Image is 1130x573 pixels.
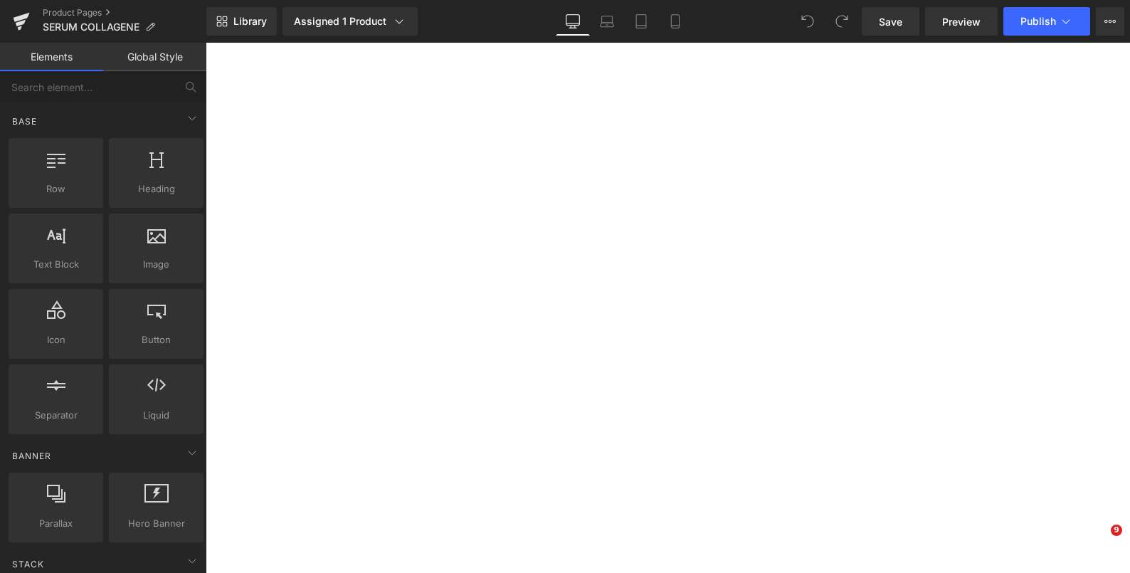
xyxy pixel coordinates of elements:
[658,7,692,36] a: Mobile
[556,7,590,36] a: Desktop
[233,15,267,28] span: Library
[879,14,902,29] span: Save
[13,408,99,423] span: Separator
[11,115,38,128] span: Base
[13,257,99,272] span: Text Block
[43,7,206,19] a: Product Pages
[103,43,206,71] a: Global Style
[828,7,856,36] button: Redo
[925,7,998,36] a: Preview
[624,7,658,36] a: Tablet
[294,14,406,28] div: Assigned 1 Product
[942,14,981,29] span: Preview
[113,182,199,196] span: Heading
[113,516,199,531] span: Hero Banner
[1096,7,1124,36] button: More
[11,449,53,463] span: Banner
[113,332,199,347] span: Button
[1111,525,1122,536] span: 9
[113,408,199,423] span: Liquid
[13,516,99,531] span: Parallax
[793,7,822,36] button: Undo
[206,7,277,36] a: New Library
[11,557,46,571] span: Stack
[13,332,99,347] span: Icon
[1020,16,1056,27] span: Publish
[113,257,199,272] span: Image
[13,182,99,196] span: Row
[590,7,624,36] a: Laptop
[1082,525,1116,559] iframe: Intercom live chat
[1003,7,1090,36] button: Publish
[43,21,139,33] span: SERUM COLLAGENE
